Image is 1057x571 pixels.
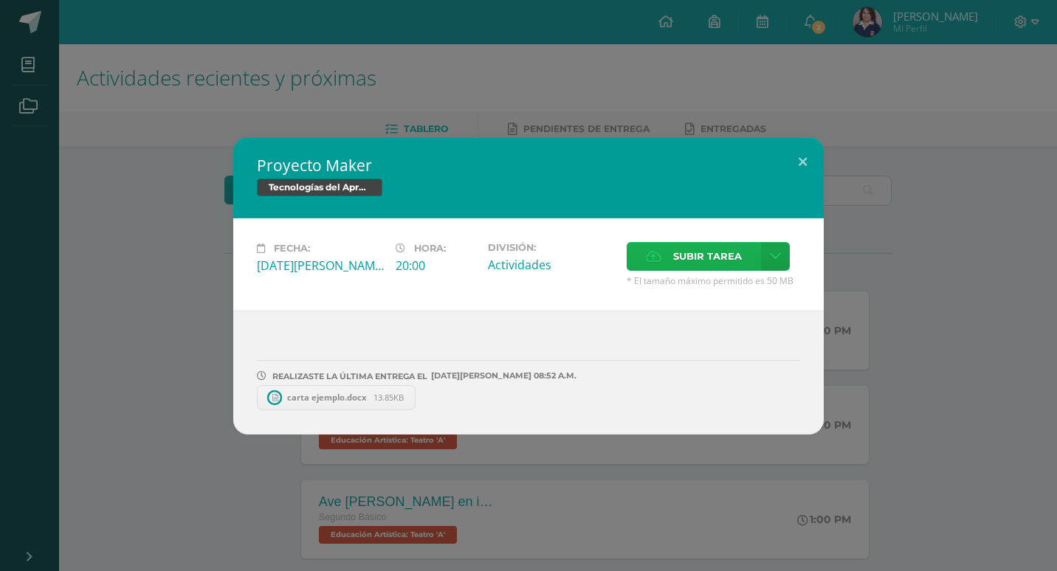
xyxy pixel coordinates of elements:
div: Actividades [488,257,615,273]
span: Tecnologías del Aprendizaje y la Comunicación [257,179,382,196]
span: Subir tarea [673,243,742,270]
div: 20:00 [396,257,476,274]
label: División: [488,242,615,253]
span: REALIZASTE LA ÚLTIMA ENTREGA EL [272,371,427,381]
span: carta ejemplo.docx [280,392,373,403]
h2: Proyecto Maker [257,155,800,176]
span: * El tamaño máximo permitido es 50 MB [627,274,800,287]
span: 13.85KB [373,392,404,403]
div: [DATE][PERSON_NAME] [257,257,384,274]
button: Close (Esc) [782,137,824,187]
span: Fecha: [274,243,310,254]
a: carta ejemplo.docx 13.85KB [257,385,416,410]
span: [DATE][PERSON_NAME] 08:52 A.M. [427,376,576,376]
span: Hora: [414,243,446,254]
